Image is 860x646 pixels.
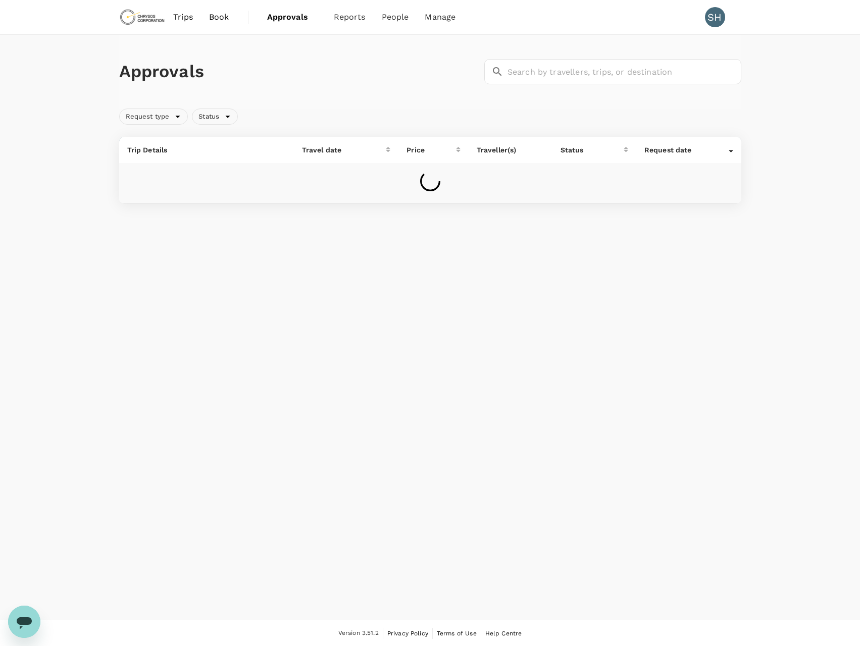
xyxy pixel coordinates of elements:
span: Version 3.51.2 [338,628,379,638]
div: Request date [644,145,729,155]
div: Status [192,109,238,125]
span: Terms of Use [437,630,477,637]
div: Price [407,145,456,155]
img: Chrysos Corporation [119,6,166,28]
p: Traveller(s) [477,145,544,155]
input: Search by travellers, trips, or destination [508,59,741,84]
div: Travel date [302,145,386,155]
span: Reports [334,11,366,23]
span: Book [209,11,229,23]
a: Help Centre [485,628,522,639]
iframe: Button to launch messaging window [8,606,40,638]
div: Request type [119,109,188,125]
span: Status [192,112,225,122]
span: People [382,11,409,23]
span: Help Centre [485,630,522,637]
h1: Approvals [119,61,480,82]
span: Request type [120,112,176,122]
a: Privacy Policy [387,628,428,639]
span: Manage [425,11,456,23]
div: SH [705,7,725,27]
span: Trips [173,11,193,23]
a: Terms of Use [437,628,477,639]
span: Privacy Policy [387,630,428,637]
span: Approvals [267,11,318,23]
p: Trip Details [127,145,286,155]
div: Status [561,145,624,155]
